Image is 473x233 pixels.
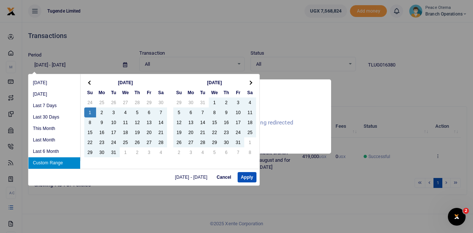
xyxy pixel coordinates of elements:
[28,77,80,89] li: [DATE]
[173,107,185,117] td: 5
[197,137,209,147] td: 28
[28,157,80,169] li: Custom Range
[155,117,167,127] td: 14
[155,127,167,137] td: 21
[96,78,155,88] th: [DATE]
[173,137,185,147] td: 26
[197,97,209,107] td: 31
[197,117,209,127] td: 14
[120,137,132,147] td: 25
[209,147,221,157] td: 5
[209,117,221,127] td: 15
[108,88,120,97] th: Tu
[143,137,155,147] td: 27
[221,137,232,147] td: 30
[244,117,256,127] td: 18
[185,137,197,147] td: 27
[155,88,167,97] th: Sa
[213,172,234,182] button: Cancel
[155,107,167,117] td: 7
[185,107,197,117] td: 6
[143,127,155,137] td: 20
[143,117,155,127] td: 13
[185,127,197,137] td: 20
[173,97,185,107] td: 29
[108,107,120,117] td: 3
[244,97,256,107] td: 4
[96,117,108,127] td: 9
[155,97,167,107] td: 30
[197,147,209,157] td: 4
[197,88,209,97] th: Tu
[221,107,232,117] td: 9
[244,147,256,157] td: 8
[209,137,221,147] td: 29
[84,97,96,107] td: 24
[197,107,209,117] td: 7
[84,107,96,117] td: 1
[244,127,256,137] td: 25
[96,127,108,137] td: 16
[221,127,232,137] td: 23
[143,88,155,97] th: Fr
[155,137,167,147] td: 28
[232,127,244,137] td: 24
[108,137,120,147] td: 24
[221,147,232,157] td: 6
[96,88,108,97] th: Mo
[84,137,96,147] td: 22
[28,112,80,123] li: Last 30 Days
[221,97,232,107] td: 2
[96,97,108,107] td: 25
[108,147,120,157] td: 31
[132,97,143,107] td: 28
[120,107,132,117] td: 4
[209,97,221,107] td: 1
[84,127,96,137] td: 15
[132,137,143,147] td: 26
[28,146,80,157] li: Last 6 Month
[244,137,256,147] td: 1
[143,97,155,107] td: 29
[96,147,108,157] td: 30
[173,88,185,97] th: Su
[244,88,256,97] th: Sa
[120,147,132,157] td: 1
[120,117,132,127] td: 11
[232,88,244,97] th: Fr
[120,127,132,137] td: 18
[143,147,155,157] td: 3
[96,137,108,147] td: 23
[463,208,469,214] span: 2
[238,172,256,182] button: Apply
[232,147,244,157] td: 7
[108,117,120,127] td: 10
[84,117,96,127] td: 8
[108,97,120,107] td: 26
[132,127,143,137] td: 19
[108,127,120,137] td: 17
[209,88,221,97] th: We
[232,137,244,147] td: 31
[155,147,167,157] td: 4
[232,117,244,127] td: 17
[173,147,185,157] td: 2
[132,147,143,157] td: 2
[96,107,108,117] td: 2
[28,100,80,112] li: Last 7 Days
[232,107,244,117] td: 10
[28,123,80,134] li: This Month
[185,88,197,97] th: Mo
[28,89,80,100] li: [DATE]
[173,117,185,127] td: 12
[120,97,132,107] td: 27
[197,127,209,137] td: 21
[84,147,96,157] td: 29
[221,117,232,127] td: 16
[84,88,96,97] th: Su
[209,107,221,117] td: 8
[173,127,185,137] td: 19
[185,78,244,88] th: [DATE]
[132,107,143,117] td: 5
[132,88,143,97] th: Th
